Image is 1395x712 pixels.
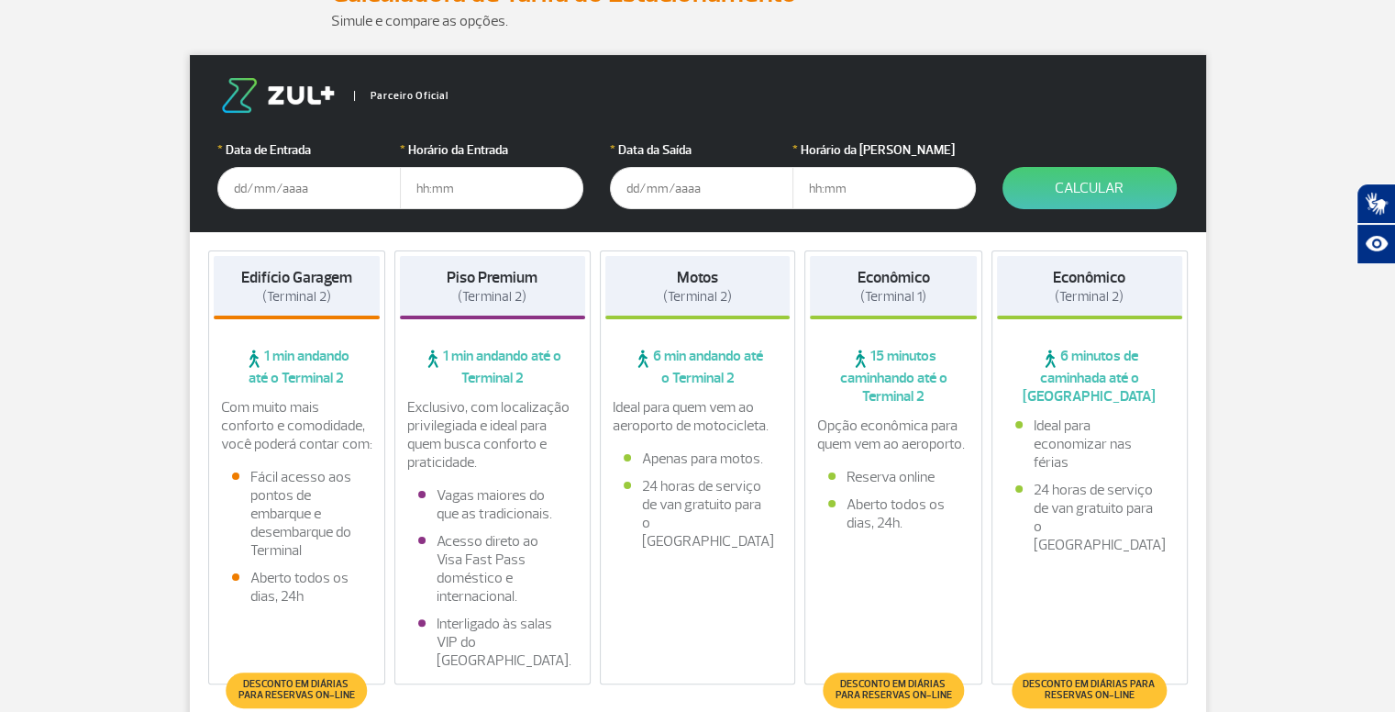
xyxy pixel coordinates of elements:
span: (Terminal 2) [1055,288,1124,306]
li: Ideal para economizar nas férias [1015,417,1164,472]
strong: Econômico [858,268,930,287]
span: 15 minutos caminhando até o Terminal 2 [810,347,977,406]
div: Plugin de acessibilidade da Hand Talk. [1356,184,1395,264]
input: hh:mm [792,167,976,209]
p: Com muito mais conforto e comodidade, você poderá contar com: [221,398,373,453]
span: 6 min andando até o Terminal 2 [605,347,791,387]
li: Acesso direto ao Visa Fast Pass doméstico e internacional. [418,532,567,606]
button: Calcular [1002,167,1177,209]
li: Aberto todos os dias, 24h [232,569,362,606]
li: 24 horas de serviço de van gratuito para o [GEOGRAPHIC_DATA] [1015,481,1164,554]
span: Desconto em diárias para reservas on-line [832,679,954,701]
span: Desconto em diárias para reservas on-line [1021,679,1157,701]
li: 24 horas de serviço de van gratuito para o [GEOGRAPHIC_DATA] [624,477,772,551]
span: 6 minutos de caminhada até o [GEOGRAPHIC_DATA] [997,347,1182,406]
label: Data da Saída [610,140,793,160]
strong: Econômico [1053,268,1125,287]
span: 1 min andando até o Terminal 2 [214,347,381,387]
img: logo-zul.png [217,78,338,113]
button: Abrir recursos assistivos. [1356,224,1395,264]
input: dd/mm/aaaa [610,167,793,209]
span: Desconto em diárias para reservas on-line [236,679,358,701]
p: Simule e compare as opções. [331,10,1065,32]
li: Reserva online [828,468,958,486]
label: Horário da [PERSON_NAME] [792,140,976,160]
span: (Terminal 2) [458,288,526,306]
p: Opção econômica para quem vem ao aeroporto. [817,417,969,453]
li: Fácil acesso aos pontos de embarque e desembarque do Terminal [232,468,362,560]
input: hh:mm [400,167,583,209]
li: Aberto todos os dias, 24h. [828,495,958,532]
strong: Edifício Garagem [241,268,352,287]
span: (Terminal 2) [663,288,732,306]
li: Apenas para motos. [624,450,772,468]
p: Exclusivo, com localização privilegiada e ideal para quem busca conforto e praticidade. [407,398,578,472]
span: (Terminal 1) [860,288,926,306]
li: Interligado às salas VIP do [GEOGRAPHIC_DATA]. [418,615,567,670]
label: Horário da Entrada [400,140,583,160]
strong: Motos [677,268,718,287]
span: 1 min andando até o Terminal 2 [400,347,585,387]
li: Vagas maiores do que as tradicionais. [418,486,567,523]
strong: Piso Premium [447,268,537,287]
input: dd/mm/aaaa [217,167,401,209]
p: Ideal para quem vem ao aeroporto de motocicleta. [613,398,783,435]
span: (Terminal 2) [262,288,331,306]
button: Abrir tradutor de língua de sinais. [1356,184,1395,224]
label: Data de Entrada [217,140,401,160]
span: Parceiro Oficial [354,91,448,101]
